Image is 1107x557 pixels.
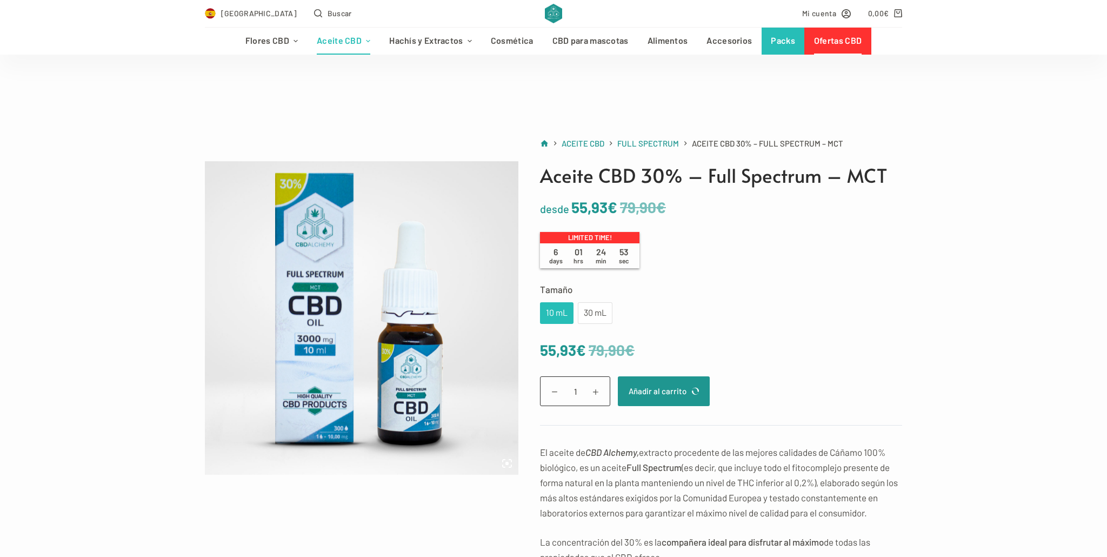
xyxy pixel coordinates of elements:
p: Limited time! [540,232,639,244]
nav: Menú de cabecera [236,28,871,55]
span: € [608,198,617,216]
a: Aceite CBD [562,137,604,150]
span: Aceite CBD [562,138,604,148]
button: Abrir formulario de búsqueda [314,7,352,19]
a: Carro de compra [868,7,902,19]
bdi: 79,90 [589,341,635,359]
span: € [884,9,889,18]
span: € [625,341,635,359]
a: Select Country [205,7,297,19]
span: 01 [567,247,590,265]
span: sec [619,257,629,264]
a: Packs [762,28,805,55]
a: CBD para mascotas [543,28,638,55]
strong: compañera ideal para disfrutar al máximo [662,536,824,547]
span: [GEOGRAPHIC_DATA] [221,7,297,19]
span: days [549,257,563,264]
bdi: 0,00 [868,9,889,18]
p: El aceite de extracto procedente de las mejores calidades de Cáñamo 100% biológico, es un aceite ... [540,445,902,520]
span: Mi cuenta [802,7,836,19]
a: Ofertas CBD [804,28,871,55]
button: Añadir al carrito [618,376,710,406]
div: 30 mL [584,306,606,320]
a: Mi cuenta [802,7,851,19]
span: € [576,341,586,359]
a: Aceite CBD [308,28,380,55]
bdi: 55,93 [571,198,617,216]
bdi: 55,93 [540,341,586,359]
img: cbd_oil-full_spectrum-mct-30percent-10ml [205,161,518,475]
strong: CBD Alchemy, [585,447,639,457]
a: Accesorios [697,28,762,55]
span: Buscar [328,7,352,19]
span: € [656,198,666,216]
span: desde [540,202,569,215]
span: Full Spectrum [617,138,679,148]
span: 53 [612,247,635,265]
h1: Aceite CBD 30% – Full Spectrum – MCT [540,161,902,190]
a: Cosmética [481,28,543,55]
img: CBD Alchemy [545,4,562,23]
label: Tamaño [540,282,902,297]
div: 10 mL [546,306,567,320]
strong: Full Spectrum [626,462,682,473]
a: Alimentos [638,28,697,55]
span: 6 [544,247,567,265]
bdi: 79,90 [620,198,666,216]
input: Cantidad de productos [540,376,610,406]
span: hrs [573,257,583,264]
img: ES Flag [205,8,216,19]
span: min [596,257,606,264]
span: 24 [590,247,612,265]
a: Flores CBD [236,28,307,55]
span: Aceite CBD 30% – Full Spectrum – MCT [692,137,843,150]
a: Full Spectrum [617,137,679,150]
a: Hachís y Extractos [380,28,482,55]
